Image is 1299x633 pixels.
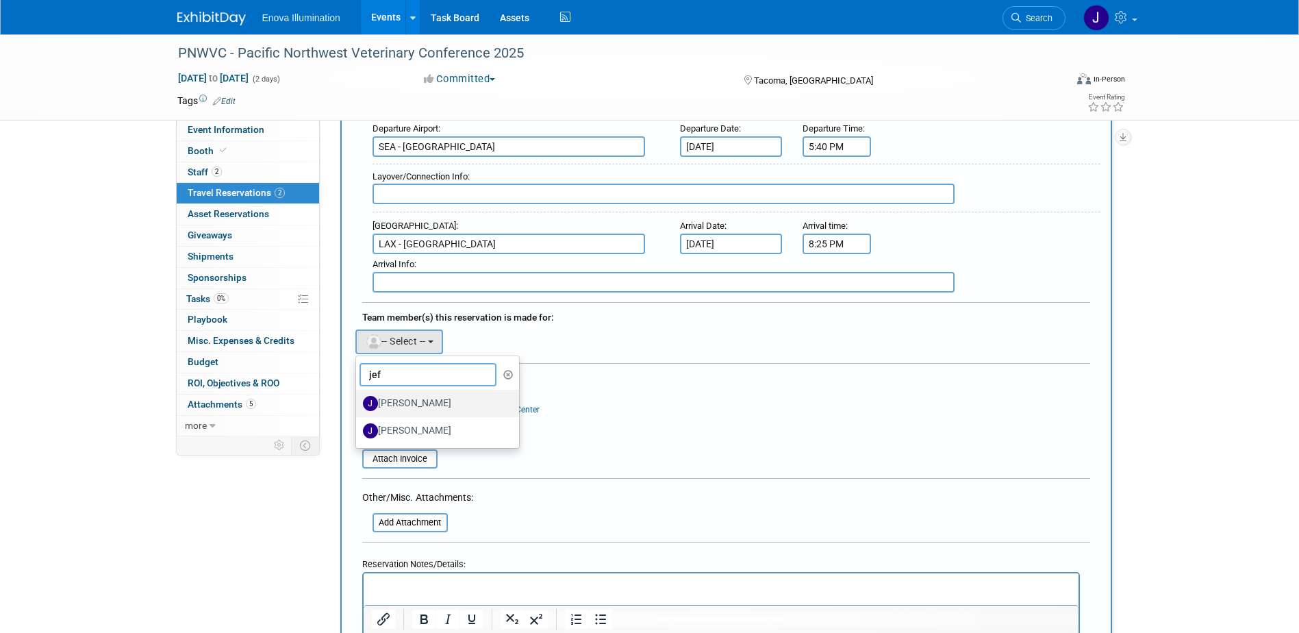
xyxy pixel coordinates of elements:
div: In-Person [1093,74,1125,84]
span: [DATE] [DATE] [177,72,249,84]
a: more [177,416,319,436]
a: Edit [213,97,236,106]
button: Committed [419,72,501,86]
a: Misc. Expenses & Credits [177,331,319,351]
span: Tasks [186,293,229,304]
a: Playbook [177,310,319,330]
img: Janelle Tlusty [1083,5,1109,31]
span: 2 [275,188,285,198]
a: Shipments [177,247,319,267]
span: Search [1021,13,1052,23]
span: ROI, Objectives & ROO [188,377,279,388]
a: Attachments5 [177,395,319,415]
span: Arrival Info [373,259,414,269]
small: : [803,221,848,231]
a: Asset Reservations [177,204,319,225]
span: Layover/Connection Info [373,171,468,182]
a: Event Information [177,120,319,140]
small: : [680,221,727,231]
div: Reservation Notes/Details: [362,552,1080,572]
span: Departure Airport [373,123,438,134]
button: Bold [412,610,436,629]
a: Search [1002,6,1065,30]
span: Arrival time [803,221,846,231]
a: ROI, Objectives & ROO [177,373,319,394]
td: Toggle Event Tabs [291,436,319,454]
a: Giveaways [177,225,319,246]
a: Tasks0% [177,289,319,310]
img: J.jpg [363,396,378,411]
i: Booth reservation complete [220,147,227,154]
span: Arrival Date [680,221,724,231]
button: Insert/edit link [372,610,395,629]
small: : [680,123,741,134]
span: Departure Date [680,123,739,134]
a: Staff2 [177,162,319,183]
button: Underline [460,610,483,629]
a: Travel Reservations2 [177,183,319,203]
button: Italic [436,610,459,629]
span: Tacoma, [GEOGRAPHIC_DATA] [754,75,873,86]
span: 5 [246,399,256,409]
span: Asset Reservations [188,208,269,219]
span: -- Select -- [365,336,426,347]
input: Search [360,363,496,386]
small: : [373,123,440,134]
span: Budget [188,356,218,367]
div: Team member(s) this reservation is made for: [362,305,1090,327]
span: Travel Reservations [188,187,285,198]
span: Staff [188,166,222,177]
div: Other/Misc. Attachments: [362,491,473,508]
span: Giveaways [188,229,232,240]
span: Misc. Expenses & Credits [188,335,294,346]
img: Format-Inperson.png [1077,73,1091,84]
span: Departure Time [803,123,863,134]
label: [PERSON_NAME] [363,420,506,442]
div: PNWVC - Pacific Northwest Veterinary Conference 2025 [173,41,1045,66]
small: : [803,123,865,134]
a: Booth [177,141,319,162]
span: to [207,73,220,84]
span: Sponsorships [188,272,247,283]
td: Personalize Event Tab Strip [268,436,292,454]
button: Superscript [525,610,548,629]
span: 2 [212,166,222,177]
span: Enova Illumination [262,12,340,23]
span: Event Information [188,124,264,135]
button: Subscript [501,610,524,629]
td: Tags [177,94,236,108]
span: more [185,420,207,431]
span: Attachments [188,399,256,410]
div: Event Rating [1087,94,1124,101]
button: Numbered list [565,610,588,629]
small: : [373,259,416,269]
img: ExhibitDay [177,12,246,25]
small: : [373,221,458,231]
span: [GEOGRAPHIC_DATA] [373,221,456,231]
div: Event Format [985,71,1126,92]
small: : [373,171,470,182]
span: Booth [188,145,229,156]
button: Bullet list [589,610,612,629]
button: -- Select -- [355,330,444,354]
span: Shipments [188,251,234,262]
span: 0% [214,293,229,303]
a: Sponsorships [177,268,319,288]
img: J.jpg [363,423,378,438]
span: Playbook [188,314,227,325]
iframe: Rich Text Area [364,573,1079,633]
a: Budget [177,352,319,373]
span: (2 days) [251,75,280,84]
label: [PERSON_NAME] [363,393,506,414]
div: Cost: [362,370,1090,383]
